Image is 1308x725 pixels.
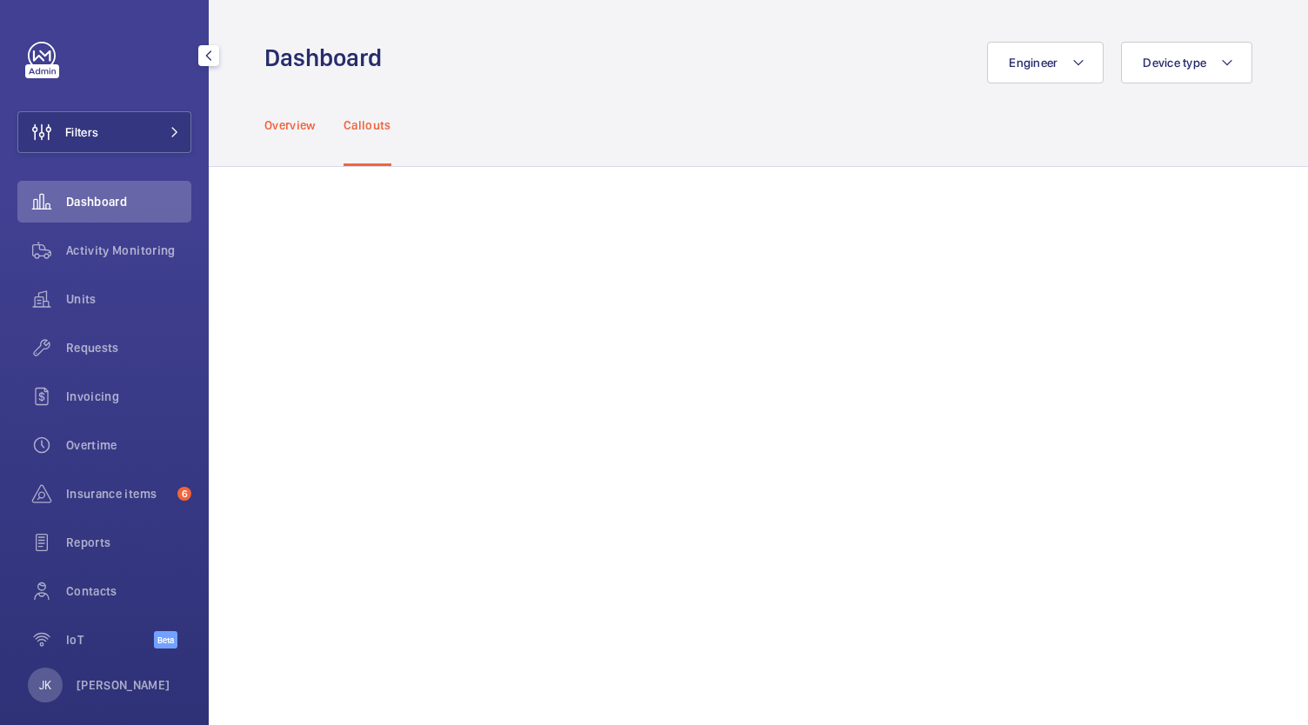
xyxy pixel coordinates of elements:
span: Beta [154,631,177,649]
span: Filters [65,123,98,141]
p: JK [39,676,51,694]
span: Insurance items [66,485,170,502]
span: Engineer [1009,56,1058,70]
span: Invoicing [66,388,191,405]
button: Device type [1121,42,1252,83]
button: Engineer [987,42,1104,83]
span: 6 [177,487,191,501]
p: Overview [264,116,316,134]
span: Overtime [66,436,191,454]
span: Requests [66,339,191,356]
h1: Dashboard [264,42,392,74]
span: Reports [66,534,191,551]
span: IoT [66,631,154,649]
span: Units [66,290,191,308]
p: Callouts [344,116,391,134]
p: [PERSON_NAME] [77,676,170,694]
span: Device type [1143,56,1206,70]
button: Filters [17,111,191,153]
span: Contacts [66,582,191,600]
span: Dashboard [66,193,191,210]
span: Activity Monitoring [66,242,191,259]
